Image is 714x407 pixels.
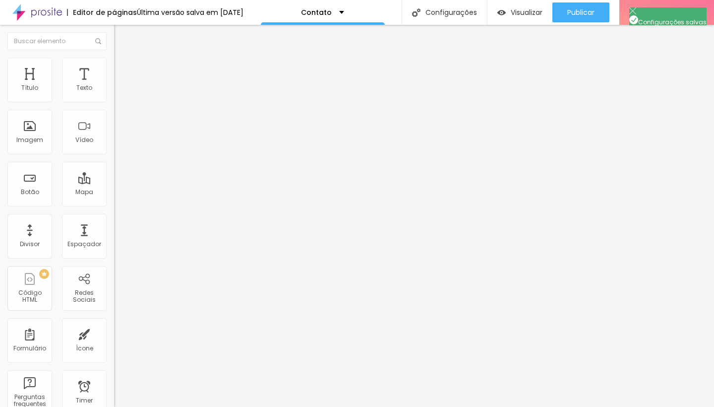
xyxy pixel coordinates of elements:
[567,8,595,16] span: Publicar
[20,241,40,248] div: Divisor
[75,136,93,143] div: Vídeo
[64,289,104,304] div: Redes Sociais
[487,2,552,22] button: Visualizar
[76,397,93,404] div: Timer
[10,289,49,304] div: Código HTML
[629,15,638,24] img: Icone
[137,9,243,16] div: Última versão salva em [DATE]
[16,136,43,143] div: Imagem
[76,345,93,352] div: Ícone
[511,8,542,16] span: Visualizar
[497,8,506,17] img: view-1.svg
[7,32,107,50] input: Buscar elemento
[67,241,101,248] div: Espaçador
[75,189,93,196] div: Mapa
[76,84,92,91] div: Texto
[552,2,609,22] button: Publicar
[629,7,636,14] img: Icone
[21,189,39,196] div: Botão
[629,18,707,26] span: Configurações salvas
[21,84,38,91] div: Título
[412,8,420,17] img: Icone
[95,38,101,44] img: Icone
[67,9,137,16] div: Editor de páginas
[301,9,332,16] p: Contato
[13,345,46,352] div: Formulário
